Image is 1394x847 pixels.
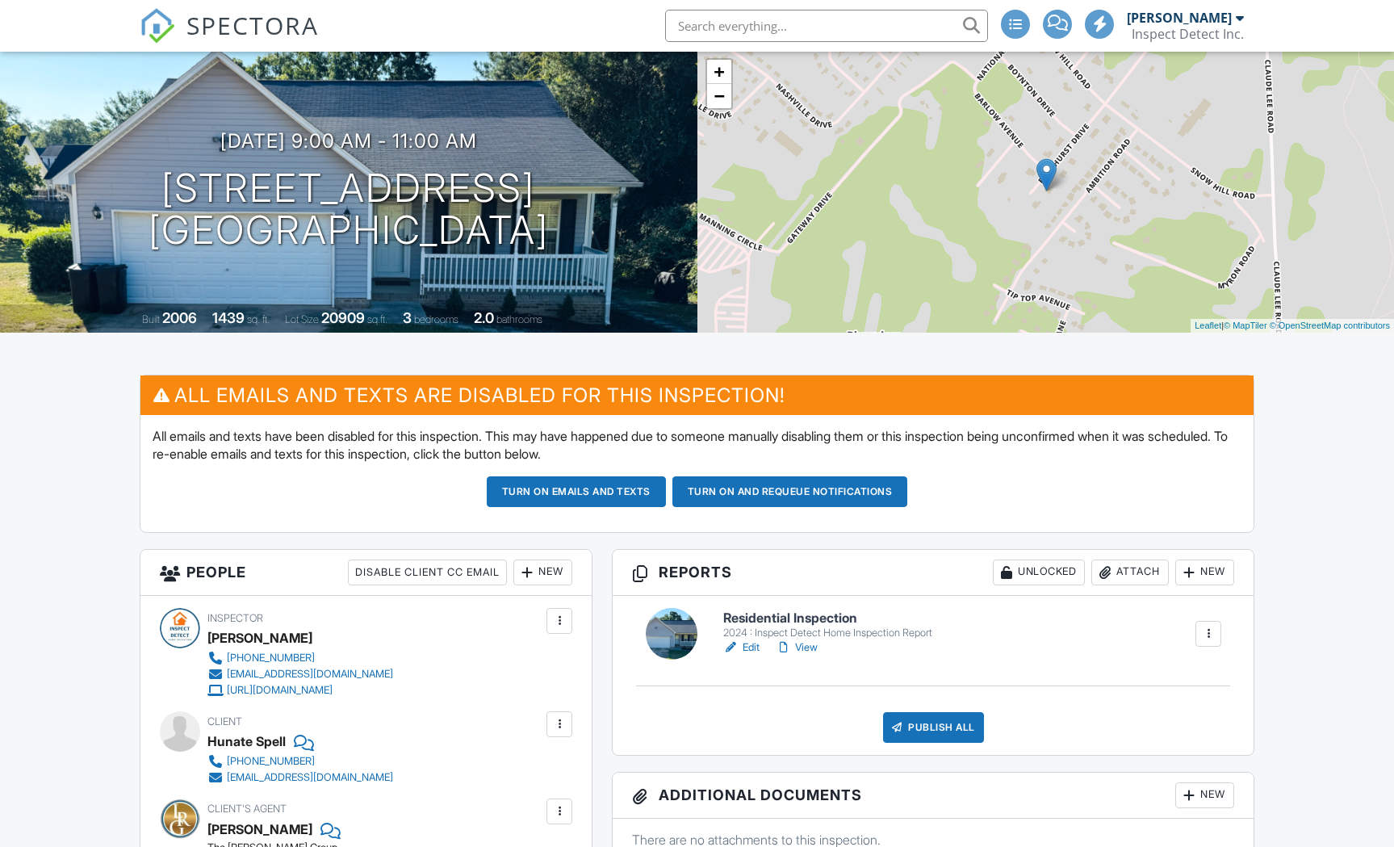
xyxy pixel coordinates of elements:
div: 3 [403,309,412,326]
span: bedrooms [414,313,458,325]
h3: People [140,550,592,596]
h6: Residential Inspection [723,611,932,626]
a: Edit [723,639,760,656]
div: [EMAIL_ADDRESS][DOMAIN_NAME] [227,668,393,681]
div: Disable Client CC Email [348,560,507,585]
div: Inspect Detect Inc. [1132,26,1244,42]
button: Turn on and Requeue Notifications [672,476,908,507]
span: Client's Agent [207,803,287,815]
button: Turn on emails and texts [487,476,666,507]
span: Inspector [207,612,263,624]
div: [EMAIL_ADDRESS][DOMAIN_NAME] [227,771,393,784]
a: [EMAIL_ADDRESS][DOMAIN_NAME] [207,769,393,786]
span: SPECTORA [186,8,319,42]
a: © MapTiler [1224,321,1267,330]
p: All emails and texts have been disabled for this inspection. This may have happened due to someon... [153,427,1242,463]
h3: [DATE] 9:00 am - 11:00 am [220,130,477,152]
div: [URL][DOMAIN_NAME] [227,684,333,697]
a: [PERSON_NAME] [207,817,312,841]
div: Attach [1091,560,1169,585]
div: 20909 [321,309,365,326]
div: Hunate Spell [207,729,286,753]
div: | [1191,319,1394,333]
div: [PERSON_NAME] [1127,10,1232,26]
div: New [513,560,572,585]
h1: [STREET_ADDRESS] [GEOGRAPHIC_DATA] [149,167,549,253]
div: Publish All [883,712,984,743]
a: [URL][DOMAIN_NAME] [207,682,393,698]
a: [PHONE_NUMBER] [207,753,393,769]
span: Client [207,715,242,727]
a: Residential Inspection 2024 : Inspect Detect Home Inspection Report [723,611,932,639]
div: 2024 : Inspect Detect Home Inspection Report [723,627,932,639]
div: [PHONE_NUMBER] [227,755,315,768]
img: The Best Home Inspection Software - Spectora [140,8,175,44]
a: View [776,639,818,656]
span: sq.ft. [367,313,387,325]
h3: Additional Documents [613,773,1254,819]
div: [PHONE_NUMBER] [227,652,315,665]
div: 2.0 [474,309,494,326]
a: [PHONE_NUMBER] [207,650,393,666]
a: © OpenStreetMap contributors [1270,321,1390,330]
a: SPECTORA [140,22,319,56]
div: New [1175,560,1234,585]
input: Search everything... [665,10,988,42]
span: sq. ft. [247,313,270,325]
h3: Reports [613,550,1254,596]
span: Built [142,313,160,325]
span: Lot Size [285,313,319,325]
div: Unlocked [993,560,1085,585]
div: [PERSON_NAME] [207,626,312,650]
a: Zoom out [707,84,731,108]
span: bathrooms [496,313,542,325]
h3: All emails and texts are disabled for this inspection! [140,375,1254,415]
div: 2006 [162,309,197,326]
a: [EMAIL_ADDRESS][DOMAIN_NAME] [207,666,393,682]
div: 1439 [212,309,245,326]
div: New [1175,782,1234,808]
a: Zoom in [707,60,731,84]
a: Leaflet [1195,321,1221,330]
